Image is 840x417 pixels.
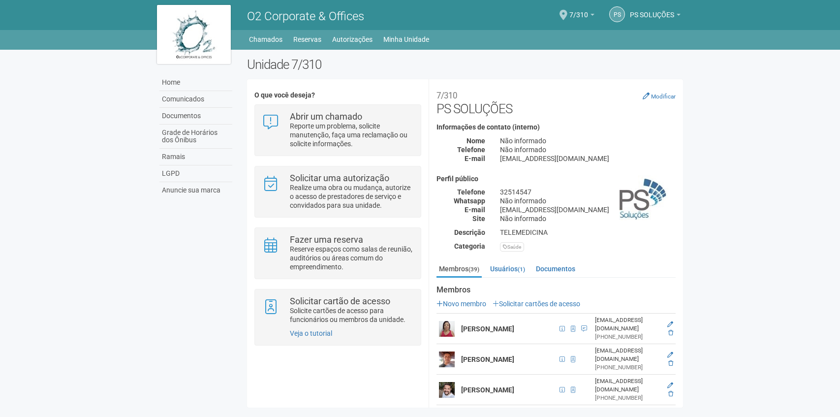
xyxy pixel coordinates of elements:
[518,266,525,273] small: (1)
[249,32,282,46] a: Chamados
[619,175,669,225] img: business.png
[457,146,485,154] strong: Telefone
[290,234,363,245] strong: Fazer uma reserva
[290,111,362,122] strong: Abrir um chamado
[290,329,332,337] a: Veja o tutorial
[595,347,660,363] div: [EMAIL_ADDRESS][DOMAIN_NAME]
[454,242,485,250] strong: Categoria
[668,390,673,397] a: Excluir membro
[436,87,676,116] h2: PS SOLUÇÕES
[465,206,485,214] strong: E-mail
[159,125,232,149] a: Grade de Horários dos Ônibus
[159,108,232,125] a: Documentos
[667,321,673,328] a: Editar membro
[461,386,514,394] strong: [PERSON_NAME]
[609,6,625,22] a: PS
[247,57,684,72] h2: Unidade 7/310
[159,182,232,198] a: Anuncie sua marca
[493,145,683,154] div: Não informado
[436,286,676,294] strong: Membros
[493,205,683,214] div: [EMAIL_ADDRESS][DOMAIN_NAME]
[595,377,660,394] div: [EMAIL_ADDRESS][DOMAIN_NAME]
[439,321,455,337] img: user.png
[500,242,524,252] div: Saúde
[262,297,413,324] a: Solicitar cartão de acesso Solicite cartões de acesso para funcionários ou membros da unidade.
[668,360,673,367] a: Excluir membro
[436,261,482,278] a: Membros(39)
[159,165,232,182] a: LGPD
[667,382,673,389] a: Editar membro
[630,12,681,20] a: PS SOLUÇÕES
[436,91,457,100] small: 7/310
[667,352,673,358] a: Editar membro
[472,215,485,223] strong: Site
[436,124,676,131] h4: Informações de contato (interno)
[643,92,676,100] a: Modificar
[493,300,580,308] a: Solicitar cartões de acesso
[461,325,514,333] strong: [PERSON_NAME]
[533,261,578,276] a: Documentos
[454,228,485,236] strong: Descrição
[159,74,232,91] a: Home
[454,197,485,205] strong: Whatsapp
[595,316,660,333] div: [EMAIL_ADDRESS][DOMAIN_NAME]
[439,382,455,398] img: user.png
[651,93,676,100] small: Modificar
[467,137,485,145] strong: Nome
[159,91,232,108] a: Comunicados
[436,175,676,183] h4: Perfil público
[290,306,413,324] p: Solicite cartões de acesso para funcionários ou membros da unidade.
[439,352,455,367] img: user.png
[332,32,373,46] a: Autorizações
[262,174,413,210] a: Solicitar uma autorização Realize uma obra ou mudança, autorize o acesso de prestadores de serviç...
[290,245,413,271] p: Reserve espaços como salas de reunião, auditórios ou áreas comum do empreendimento.
[457,188,485,196] strong: Telefone
[468,266,479,273] small: (39)
[493,154,683,163] div: [EMAIL_ADDRESS][DOMAIN_NAME]
[493,214,683,223] div: Não informado
[493,228,683,237] div: TELEMEDICINA
[595,394,660,402] div: [PHONE_NUMBER]
[290,122,413,148] p: Reporte um problema, solicite manutenção, faça uma reclamação ou solicite informações.
[383,32,429,46] a: Minha Unidade
[262,235,413,271] a: Fazer uma reserva Reserve espaços como salas de reunião, auditórios ou áreas comum do empreendime...
[493,196,683,205] div: Não informado
[569,12,594,20] a: 7/310
[461,355,514,363] strong: [PERSON_NAME]
[262,112,413,148] a: Abrir um chamado Reporte um problema, solicite manutenção, faça uma reclamação ou solicite inform...
[595,333,660,341] div: [PHONE_NUMBER]
[488,261,528,276] a: Usuários(1)
[493,136,683,145] div: Não informado
[159,149,232,165] a: Ramais
[569,1,588,19] span: 7/310
[465,155,485,162] strong: E-mail
[436,300,486,308] a: Novo membro
[668,329,673,336] a: Excluir membro
[630,1,674,19] span: PS SOLUÇÕES
[247,9,364,23] span: O2 Corporate & Offices
[290,173,389,183] strong: Solicitar uma autorização
[157,5,231,64] img: logo.jpg
[493,188,683,196] div: 32514547
[595,363,660,372] div: [PHONE_NUMBER]
[290,296,390,306] strong: Solicitar cartão de acesso
[254,92,421,99] h4: O que você deseja?
[290,183,413,210] p: Realize uma obra ou mudança, autorize o acesso de prestadores de serviço e convidados para sua un...
[293,32,321,46] a: Reservas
